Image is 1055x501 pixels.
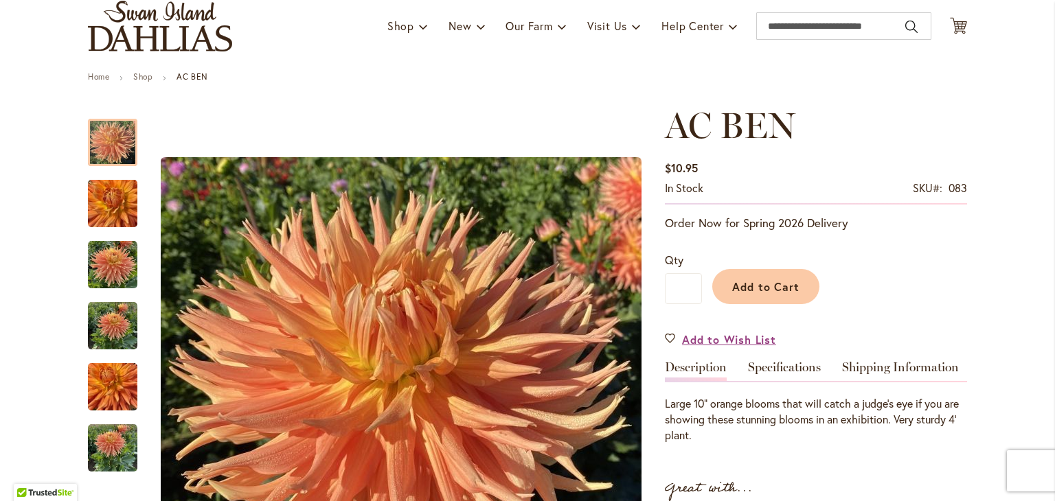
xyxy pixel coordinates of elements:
div: AC BEN [88,288,151,349]
span: $10.95 [665,161,698,175]
strong: SKU [913,180,942,195]
span: In stock [665,180,703,195]
div: Availability [665,180,703,196]
a: Home [88,71,109,82]
div: 083 [949,180,967,196]
span: Qty [665,253,683,267]
a: store logo [88,1,232,51]
span: New [449,19,471,33]
span: Visit Us [587,19,627,33]
img: AC BEN [88,301,137,351]
div: AC BEN [88,227,151,288]
img: AC BEN [88,354,137,420]
div: Detailed Product Info [665,361,967,443]
p: Order Now for Spring 2026 Delivery [665,215,967,231]
div: AC BEN [88,105,151,166]
iframe: Launch Accessibility Center [10,452,49,491]
span: Help Center [661,19,724,33]
strong: AC BEN [177,71,208,82]
a: Shipping Information [842,361,959,381]
img: AC BEN [88,423,137,473]
div: AC BEN [88,410,137,471]
a: Add to Wish List [665,331,776,347]
div: AC BEN [88,166,151,227]
img: AC BEN [88,240,137,290]
a: Shop [133,71,152,82]
span: Add to Wish List [682,331,776,347]
button: Add to Cart [712,269,819,304]
span: AC BEN [665,104,795,147]
a: Description [665,361,727,381]
div: AC BEN [88,349,151,410]
strong: Great with... [665,477,753,500]
p: Large 10” orange blooms that will catch a judge’s eye if you are showing these stunning blooms in... [665,396,967,443]
img: AC BEN [88,171,137,237]
span: Add to Cart [732,279,800,294]
a: Specifications [748,361,821,381]
span: Shop [387,19,414,33]
span: Our Farm [506,19,552,33]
